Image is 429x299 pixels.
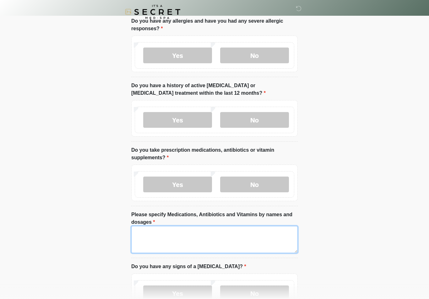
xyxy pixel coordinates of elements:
[125,5,180,19] img: It's A Secret Med Spa Logo
[131,211,298,226] label: Please specify Medications, Antibiotics and Vitamins by names and dosages
[143,48,212,63] label: Yes
[131,82,298,97] label: Do you have a history of active [MEDICAL_DATA] or [MEDICAL_DATA] treatment within the last 12 mon...
[131,263,246,270] label: Do you have any signs of a [MEDICAL_DATA]?
[143,112,212,128] label: Yes
[131,17,298,32] label: Do you have any allergies and have you had any severe allergic responses?
[131,146,298,161] label: Do you take prescription medications, antibiotics or vitamin supplements?
[220,112,289,128] label: No
[220,48,289,63] label: No
[143,177,212,192] label: Yes
[220,177,289,192] label: No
